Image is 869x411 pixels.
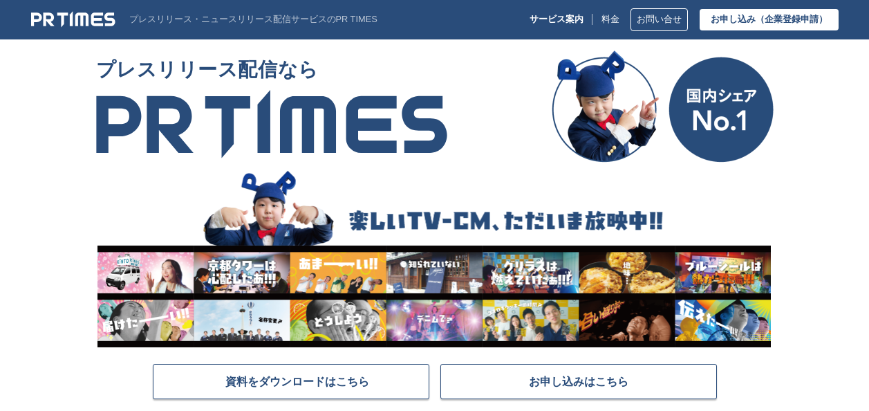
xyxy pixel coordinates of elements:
[31,11,115,28] img: PR TIMES
[96,51,447,89] span: プレスリリース配信なら
[601,15,619,25] a: 料金
[530,15,583,25] p: サービス案内
[700,9,839,30] a: お申し込み（企業登録申請）
[225,374,369,388] span: 資料をダウンロードはこちら
[552,51,774,163] img: 国内シェア No.1
[96,89,447,158] img: PR TIMES
[440,364,717,399] a: お申し込みはこちら
[756,14,828,24] span: （企業登録申請）
[153,364,429,399] a: 資料をダウンロードはこちら
[630,8,688,31] a: お問い合せ
[96,168,771,347] img: 楽しいTV-CM、ただいま放映中!!
[129,15,377,25] p: プレスリリース・ニュースリリース配信サービスのPR TIMES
